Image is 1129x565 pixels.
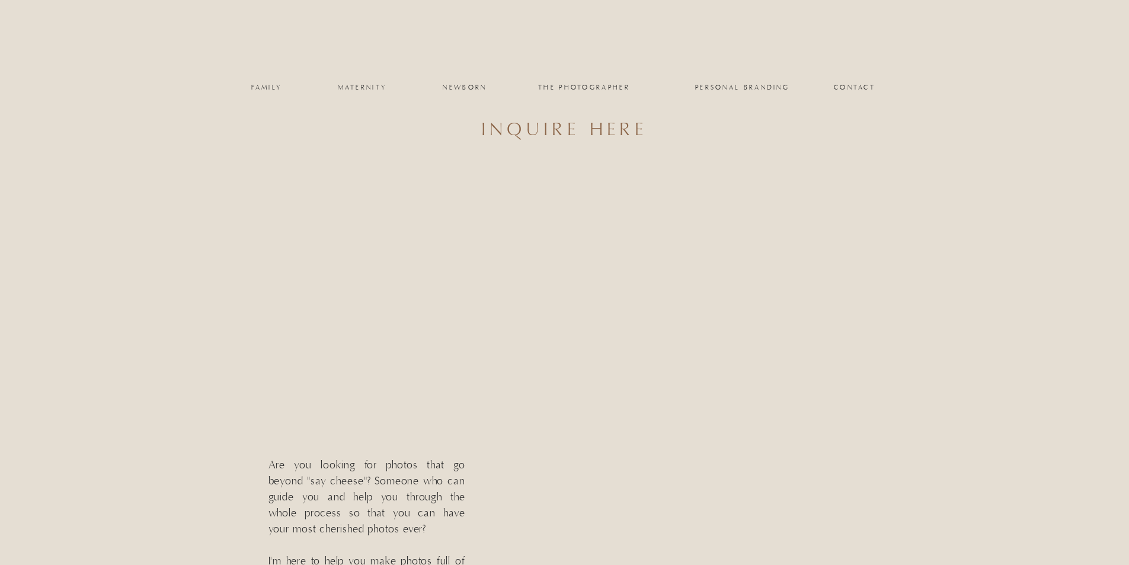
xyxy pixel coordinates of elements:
[834,84,876,91] a: Contact
[243,84,291,91] a: family
[338,84,386,91] a: maternity
[525,84,644,91] a: the photographer
[343,117,787,127] h3: inquire here
[441,84,490,91] a: newborn
[694,84,791,91] a: personal branding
